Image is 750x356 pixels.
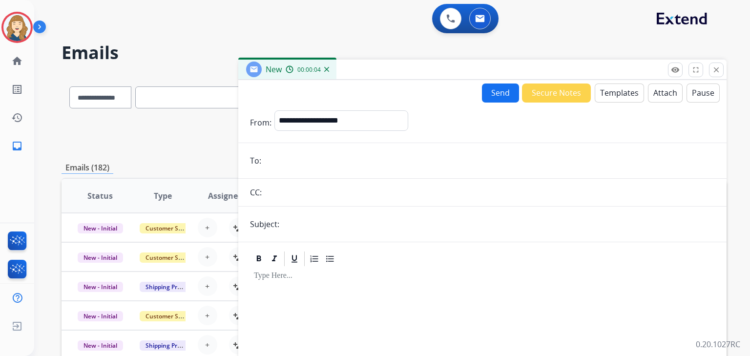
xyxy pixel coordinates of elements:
[62,43,727,63] h2: Emails
[250,218,279,230] p: Subject:
[250,187,262,198] p: CC:
[140,340,207,351] span: Shipping Protection
[266,64,282,75] span: New
[198,306,217,325] button: +
[198,218,217,237] button: +
[205,310,209,321] span: +
[78,340,123,351] span: New - Initial
[522,84,591,103] button: Secure Notes
[323,251,337,266] div: Bullet List
[140,223,203,233] span: Customer Support
[78,252,123,263] span: New - Initial
[233,222,245,233] mat-icon: person_add
[87,190,113,202] span: Status
[208,190,242,202] span: Assignee
[233,310,245,321] mat-icon: person_add
[205,280,209,292] span: +
[154,190,172,202] span: Type
[78,223,123,233] span: New - Initial
[78,282,123,292] span: New - Initial
[233,339,245,351] mat-icon: person_add
[198,247,217,267] button: +
[205,222,209,233] span: +
[11,55,23,67] mat-icon: home
[671,65,680,74] mat-icon: remove_red_eye
[62,162,113,174] p: Emails (182)
[198,276,217,296] button: +
[696,338,740,350] p: 0.20.1027RC
[307,251,322,266] div: Ordered List
[267,251,282,266] div: Italic
[140,311,203,321] span: Customer Support
[140,282,207,292] span: Shipping Protection
[140,252,203,263] span: Customer Support
[11,84,23,95] mat-icon: list_alt
[205,251,209,263] span: +
[11,112,23,124] mat-icon: history
[712,65,721,74] mat-icon: close
[78,311,123,321] span: New - Initial
[3,14,31,41] img: avatar
[233,280,245,292] mat-icon: person_add
[687,84,720,103] button: Pause
[250,117,271,128] p: From:
[595,84,644,103] button: Templates
[297,66,321,74] span: 00:00:04
[648,84,683,103] button: Attach
[287,251,302,266] div: Underline
[233,251,245,263] mat-icon: person_add
[251,251,266,266] div: Bold
[482,84,519,103] button: Send
[691,65,700,74] mat-icon: fullscreen
[198,335,217,355] button: +
[205,339,209,351] span: +
[11,140,23,152] mat-icon: inbox
[250,155,261,167] p: To:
